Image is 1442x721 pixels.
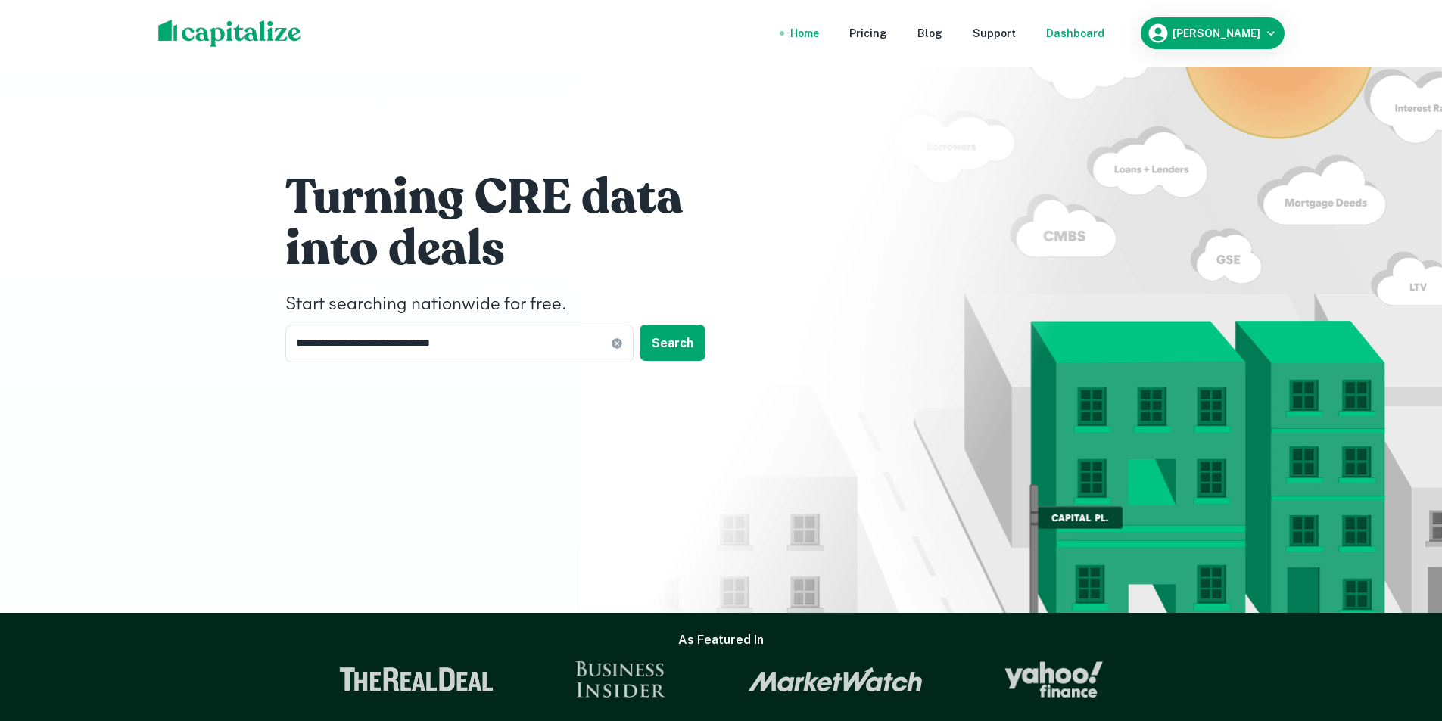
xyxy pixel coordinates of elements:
[158,20,301,47] img: capitalize-logo.png
[285,167,740,228] h1: Turning CRE data
[917,25,942,42] a: Blog
[1173,28,1260,39] h6: [PERSON_NAME]
[1046,25,1104,42] a: Dashboard
[849,25,887,42] a: Pricing
[1141,17,1285,49] button: [PERSON_NAME]
[1004,661,1103,698] img: Yahoo Finance
[640,325,705,361] button: Search
[973,25,1016,42] a: Support
[285,291,740,319] h4: Start searching nationwide for free.
[790,25,819,42] a: Home
[285,219,740,279] h1: into deals
[678,631,764,649] h6: As Featured In
[748,667,923,692] img: Market Watch
[575,661,666,698] img: Business Insider
[1366,600,1442,673] iframe: Chat Widget
[339,667,494,691] img: The Real Deal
